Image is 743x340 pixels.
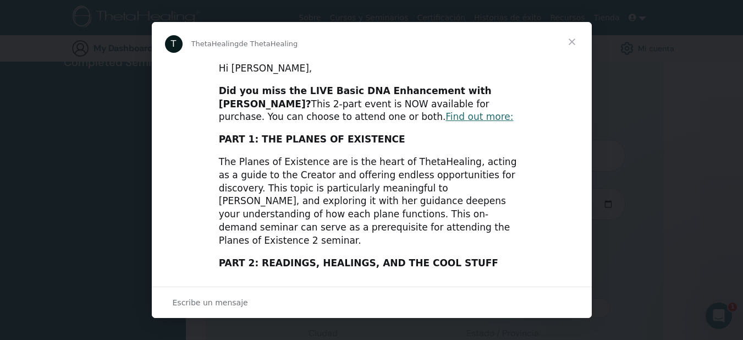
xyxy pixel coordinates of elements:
[191,40,239,48] span: ThetaHealing
[219,134,405,145] b: PART 1: THE PLANES OF EXISTENCE
[445,111,513,122] a: Find out more:
[219,85,525,124] div: This 2-part event is NOW available for purchase. You can choose to attend one or both.
[219,257,498,268] b: PART 2: READINGS, HEALINGS, AND THE COOL STUFF
[239,40,298,48] span: de ThetaHealing
[165,35,183,53] div: Profile image for ThetaHealing
[152,287,592,318] div: Abrir conversación y responder
[552,22,592,62] span: Cerrar
[219,85,492,109] b: Did you miss the LIVE Basic DNA Enhancement with [PERSON_NAME]?
[173,295,248,310] span: Escribe un mensaje
[219,156,525,248] div: The Planes of Existence are is the heart of ThetaHealing, acting as a guide to the Creator and of...
[219,62,525,75] div: Hi [PERSON_NAME],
